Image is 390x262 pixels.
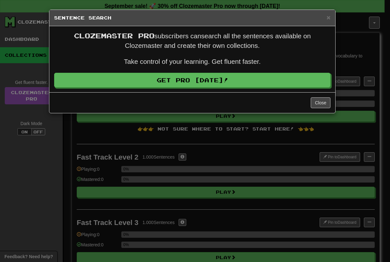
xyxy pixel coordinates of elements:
[54,15,330,21] h5: Sentence Search
[54,31,330,50] p: subscribers can search all the sentences available on Clozemaster and create their own collections.
[54,73,330,87] a: Get Pro [DATE]!
[74,32,154,40] span: Clozemaster Pro
[327,14,330,21] button: Close
[54,57,330,66] p: Take control of your learning. Get fluent faster.
[311,97,330,108] button: Close
[327,14,330,21] span: ×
